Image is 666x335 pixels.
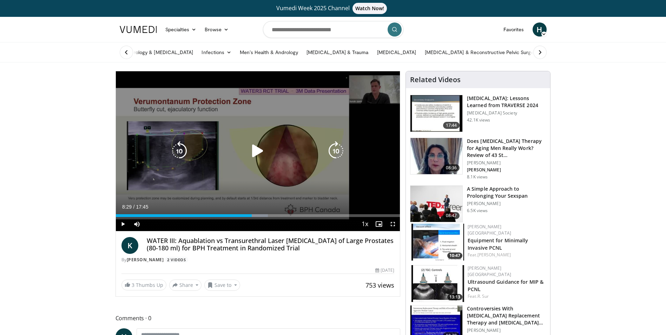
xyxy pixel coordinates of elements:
p: [PERSON_NAME] [467,201,546,206]
p: 8.1K views [467,174,488,180]
a: Browse [200,22,233,37]
span: / [133,204,135,210]
a: Vumedi Week 2025 ChannelWatch Now! [121,3,546,14]
span: Comments 0 [116,314,401,323]
video-js: Video Player [116,71,400,231]
div: By [121,257,395,263]
a: 08:36 Does [MEDICAL_DATA] Therapy for Aging Men Really Work? Review of 43 St… [PERSON_NAME] [PERS... [410,138,546,180]
img: 4d4bce34-7cbb-4531-8d0c-5308a71d9d6c.150x105_q85_crop-smart_upscale.jpg [410,138,462,175]
img: VuMedi Logo [120,26,157,33]
img: 57193a21-700a-4103-8163-b4069ca57589.150x105_q85_crop-smart_upscale.jpg [411,224,464,261]
a: Men’s Health & Andrology [236,45,302,59]
a: [PERSON_NAME] [127,257,164,263]
button: Mute [130,217,144,231]
h3: [MEDICAL_DATA]: Lessons Learned from TRAVERSE 2024 [467,95,546,109]
a: 3 Thumbs Up [121,280,166,290]
h4: Related Videos [410,75,461,84]
a: Endourology & [MEDICAL_DATA] [116,45,198,59]
a: Favorites [499,22,528,37]
a: H [533,22,547,37]
a: R. Sur [477,293,489,299]
span: 10:47 [447,252,462,259]
span: 3 [132,282,134,288]
h3: A Simple Approach to Prolonging Your Sexspan [467,185,546,199]
img: ae74b246-eda0-4548-a041-8444a00e0b2d.150x105_q85_crop-smart_upscale.jpg [411,265,464,302]
img: 1317c62a-2f0d-4360-bee0-b1bff80fed3c.150x105_q85_crop-smart_upscale.jpg [410,95,462,132]
span: 17:44 [443,122,460,129]
a: [PERSON_NAME] [GEOGRAPHIC_DATA] [468,265,511,277]
input: Search topics, interventions [263,21,403,38]
span: 17:45 [136,204,148,210]
a: 10:47 [411,224,464,261]
a: 2 Videos [165,257,188,263]
p: [MEDICAL_DATA] Society [467,110,546,116]
a: 17:44 [MEDICAL_DATA]: Lessons Learned from TRAVERSE 2024 [MEDICAL_DATA] Society 42.1K views [410,95,546,132]
div: Feat. [468,252,545,258]
button: Save to [204,280,240,291]
a: [MEDICAL_DATA] [373,45,421,59]
button: Share [169,280,202,291]
a: Infections [197,45,236,59]
a: Equipment for Minimally Invasive PCNL [468,237,528,251]
a: K [121,237,138,254]
h3: Does [MEDICAL_DATA] Therapy for Aging Men Really Work? Review of 43 St… [467,138,546,159]
img: c4bd4661-e278-4c34-863c-57c104f39734.150x105_q85_crop-smart_upscale.jpg [410,186,462,222]
span: 8:29 [122,204,132,210]
button: Playback Rate [358,217,372,231]
span: Watch Now! [352,3,387,14]
a: [PERSON_NAME] [477,252,511,258]
span: 753 views [365,281,394,289]
span: 08:47 [443,212,460,219]
p: [PERSON_NAME] [467,328,546,333]
button: Play [116,217,130,231]
a: 08:47 A Simple Approach to Prolonging Your Sexspan [PERSON_NAME] 6.5K views [410,185,546,223]
p: [PERSON_NAME] [467,160,546,166]
a: [PERSON_NAME] [GEOGRAPHIC_DATA] [468,224,511,236]
button: Enable picture-in-picture mode [372,217,386,231]
span: 08:36 [443,164,460,171]
p: 6.5K views [467,208,488,214]
div: [DATE] [375,267,394,274]
div: Progress Bar [116,214,400,217]
div: Feat. [468,293,545,300]
a: [MEDICAL_DATA] & Reconstructive Pelvic Surgery [421,45,542,59]
a: Ultrasound Guidance for MIP & PCNL [468,278,543,293]
span: 13:13 [447,294,462,300]
button: Fullscreen [386,217,400,231]
a: Specialties [161,22,201,37]
a: [MEDICAL_DATA] & Trauma [302,45,373,59]
p: 42.1K views [467,117,490,123]
h4: WATER III: Aquablation vs Transurethral Laser [MEDICAL_DATA] of Large Prostates (80-180 ml) for B... [147,237,395,252]
h3: Controversies With [MEDICAL_DATA] Replacement Therapy and [MEDICAL_DATA] Can… [467,305,546,326]
a: 13:13 [411,265,464,302]
p: [PERSON_NAME] [467,167,546,173]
